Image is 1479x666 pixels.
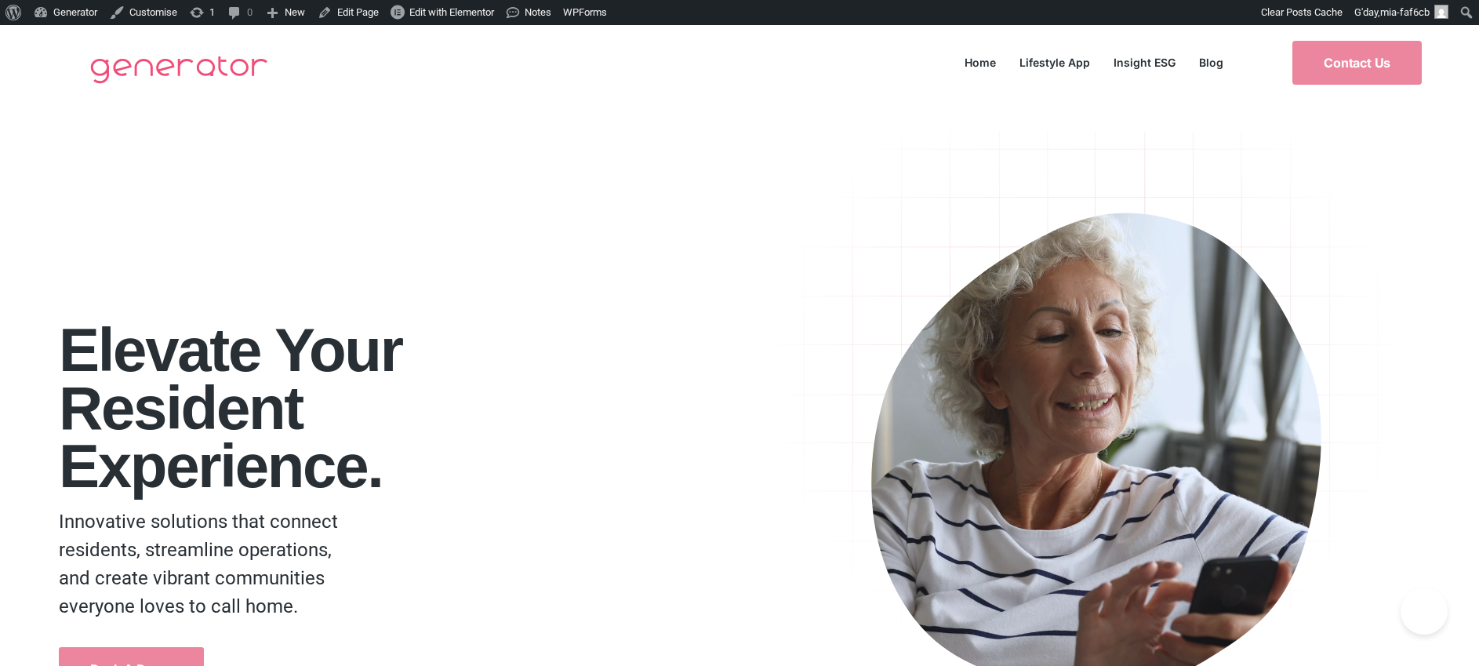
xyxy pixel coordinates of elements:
[59,508,351,621] p: Innovative solutions that connect residents, streamline operations, and create vibrant communitie...
[1380,6,1430,18] span: mia-faf6cb
[953,52,1235,73] nav: Menu
[1102,52,1187,73] a: Insight ESG
[409,6,494,18] span: Edit with Elementor
[1324,56,1390,69] span: Contact Us
[1292,41,1422,85] a: Contact Us
[59,321,756,495] h1: Elevate your Resident Experience.
[1008,52,1102,73] a: Lifestyle App
[1401,588,1448,635] iframe: Toggle Customer Support
[953,52,1008,73] a: Home
[1187,52,1235,73] a: Blog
